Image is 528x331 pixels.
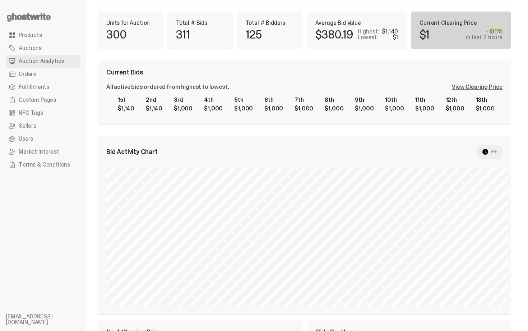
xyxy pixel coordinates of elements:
[446,97,464,103] div: 12th
[446,106,464,112] div: $1,000
[19,58,64,64] span: Auction Analytics
[146,106,162,112] div: $1,140
[246,20,294,26] p: Total # Bidders
[415,106,434,112] div: $1,000
[19,136,33,142] span: Users
[325,106,343,112] div: $1,000
[19,71,36,77] span: Orders
[19,97,56,103] span: Custom Pages
[295,106,313,112] div: $1,000
[19,45,42,51] span: Auctions
[19,32,42,38] span: Products
[19,162,70,168] span: Terms & Conditions
[6,132,80,145] a: Users
[176,20,224,26] p: Total # Bids
[315,20,398,26] p: Average Bid Value
[6,68,80,81] a: Orders
[106,149,158,155] span: Bid Activity Chart
[106,29,127,40] p: 300
[295,97,313,103] div: 7th
[6,158,80,171] a: Terms & Conditions
[385,97,404,103] div: 10th
[118,97,134,103] div: 1st
[382,29,398,35] div: $1,140
[19,84,49,90] span: Fulfillments
[476,97,495,103] div: 13th
[420,20,502,26] p: Current Clearing Price
[176,29,190,40] p: 311
[6,29,80,42] a: Products
[325,97,343,103] div: 8th
[246,29,262,40] p: 125
[174,106,193,112] div: $1,000
[6,81,80,94] a: Fulfillments
[6,106,80,119] a: NFC Tags
[146,97,162,103] div: 2nd
[264,106,283,112] div: $1,000
[6,314,92,325] li: [EMAIL_ADDRESS][DOMAIN_NAME]
[204,106,223,112] div: $1,000
[204,97,223,103] div: 4th
[6,55,80,68] a: Auction Analytics
[234,106,253,112] div: $1,000
[106,84,229,90] div: All active bids ordered from highest to lowest.
[106,20,154,26] p: Units for Auction
[19,149,59,155] span: Market Interest
[476,106,495,112] div: $1,000
[415,97,434,103] div: 11th
[19,110,43,116] span: NFC Tags
[6,145,80,158] a: Market Interest
[6,119,80,132] a: Sellers
[118,106,134,112] div: $1,140
[106,69,143,76] span: Current Bids
[6,42,80,55] a: Auctions
[234,97,253,103] div: 5th
[264,97,283,103] div: 6th
[466,29,502,35] div: +100%
[358,35,378,40] p: Lowest:
[466,35,502,40] div: in last 2 hours
[358,29,379,35] p: Highest:
[6,94,80,106] a: Custom Pages
[393,35,398,40] div: $1
[19,123,36,129] span: Sellers
[452,84,502,90] div: View Clearing Price
[355,97,374,103] div: 9th
[385,106,404,112] div: $1,000
[174,97,193,103] div: 3rd
[355,106,374,112] div: $1,000
[420,29,429,40] p: $1
[315,29,353,40] p: $380.19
